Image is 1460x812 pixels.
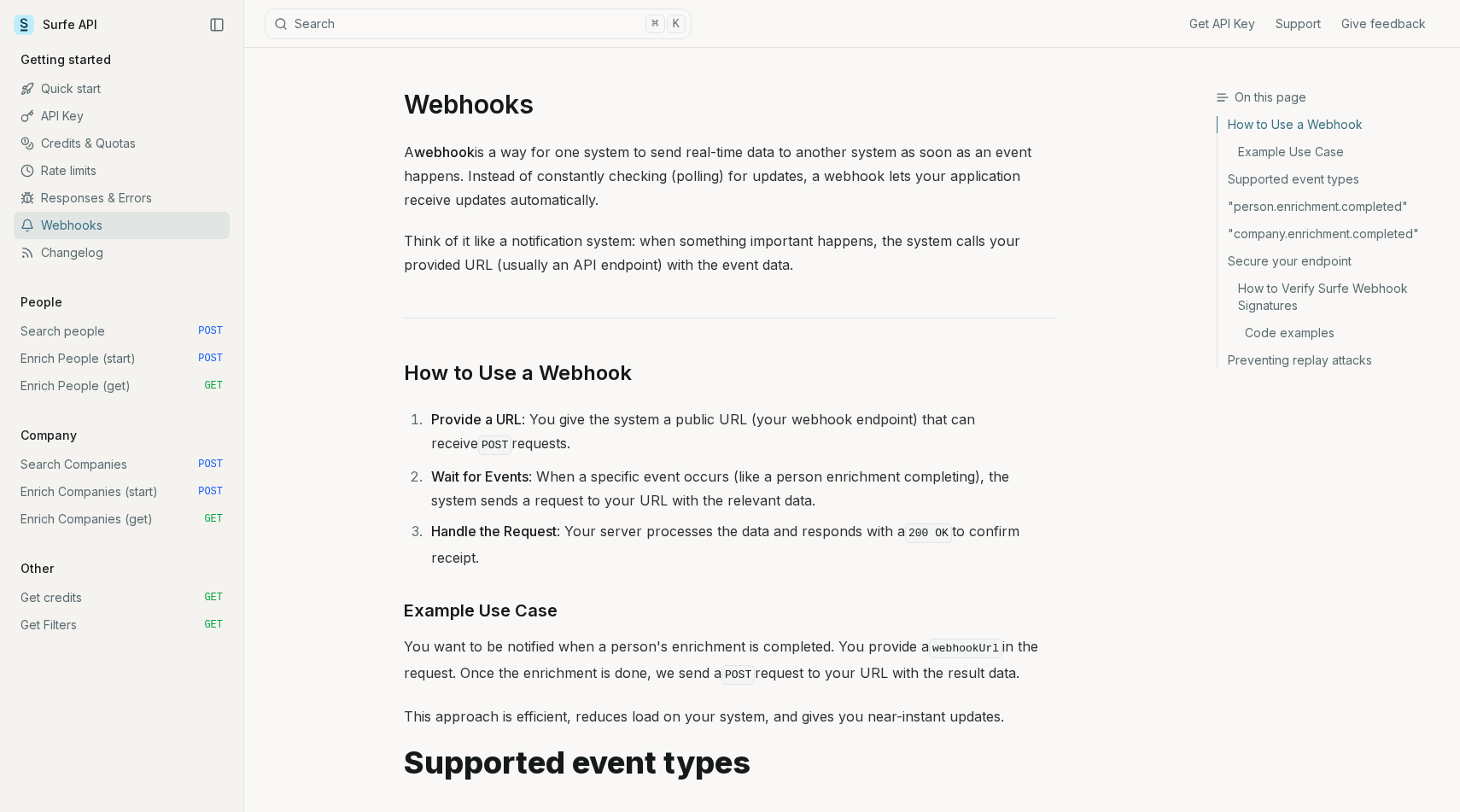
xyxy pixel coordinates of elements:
a: Preventing replay attacks [1218,347,1446,369]
strong: Handle the Request [431,523,557,540]
a: How to Verify Surfe Webhook Signatures [1218,275,1446,319]
li: : Your server processes the data and responds with a to confirm receipt. [426,519,1056,570]
a: Example Use Case [404,597,558,624]
a: Enrich Companies (start) POST [14,478,230,505]
a: Enrich People (start) POST [14,345,230,372]
kbd: ⌘ [645,15,664,33]
button: Search⌘K [265,9,692,39]
h3: On this page [1216,89,1446,106]
code: webhookUrl [929,639,1002,658]
h1: Webhooks [404,89,1056,120]
a: Code examples [1218,319,1446,347]
a: Search Companies POST [14,451,230,478]
p: Company [14,427,84,444]
span: POST [198,458,223,471]
a: Supported event types [1218,166,1446,193]
p: You want to be notified when a person's enrichment is completed. You provide a in the request. On... [404,634,1056,687]
a: Webhooks [14,212,230,239]
span: GET [204,591,223,605]
code: 200 OK [905,523,952,543]
a: How to Use a Webhook [404,359,632,387]
span: GET [204,379,223,393]
a: Example Use Case [1218,138,1446,166]
p: Other [14,560,61,577]
a: Support [1276,15,1321,32]
a: Quick start [14,75,230,102]
a: Get API Key [1189,15,1255,32]
a: Give feedback [1341,15,1426,32]
p: Think of it like a notification system: when something important happens, the system calls your p... [404,229,1056,277]
kbd: K [667,15,686,33]
p: Getting started [14,51,118,68]
a: Rate limits [14,157,230,184]
span: POST [198,485,223,499]
a: Enrich Companies (get) GET [14,505,230,533]
a: API Key [14,102,230,130]
p: People [14,294,69,311]
li: : When a specific event occurs (like a person enrichment completing), the system sends a request ... [426,464,1056,512]
code: POST [721,665,755,685]
a: Responses & Errors [14,184,230,212]
a: Secure your endpoint [1218,248,1446,275]
a: Get Filters GET [14,611,230,639]
code: POST [478,435,511,455]
span: GET [204,512,223,526]
strong: Wait for Events [431,468,529,485]
strong: webhook [414,143,475,161]
a: Get credits GET [14,584,230,611]
a: Changelog [14,239,230,266]
a: Credits & Quotas [14,130,230,157]
span: POST [198,324,223,338]
a: Surfe API [14,12,97,38]
strong: Provide a URL [431,411,522,428]
a: "person.enrichment.completed" [1218,193,1446,220]
a: "company.enrichment.completed" [1218,220,1446,248]
button: Collapse Sidebar [204,12,230,38]
span: GET [204,618,223,632]
p: This approach is efficient, reduces load on your system, and gives you near-instant updates. [404,704,1056,728]
a: How to Use a Webhook [1218,116,1446,138]
p: A is a way for one system to send real-time data to another system as soon as an event happens. I... [404,140,1056,212]
span: POST [198,352,223,365]
li: : You give the system a public URL (your webhook endpoint) that can receive requests. [426,407,1056,458]
a: Enrich People (get) GET [14,372,230,400]
a: Search people POST [14,318,230,345]
a: Supported event types [404,745,750,780]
